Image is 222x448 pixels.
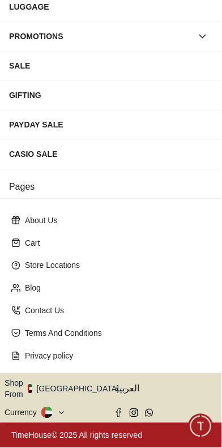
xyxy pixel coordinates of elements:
[145,409,153,417] a: Whatsapp
[5,407,41,419] div: Currency
[25,237,206,249] p: Cart
[25,283,206,294] p: Blog
[9,144,213,164] div: CASIO SALE
[25,351,206,362] p: Privacy policy
[28,385,32,394] img: United Arab Emirates
[9,26,193,46] div: PROMOTIONS
[9,56,213,76] div: SALE
[114,382,217,396] span: العربية
[114,378,217,400] button: العربية
[25,328,206,339] p: Terms And Conditions
[5,378,127,400] button: Shop From[GEOGRAPHIC_DATA]
[25,260,206,271] p: Store Locations
[114,409,123,417] a: Facebook
[9,85,213,105] div: GIFTING
[25,215,206,226] p: About Us
[25,305,206,317] p: Contact Us
[189,415,214,440] div: Chat Widget
[11,431,143,440] a: TimeHouse© 2025 All rights reserved
[9,114,213,135] div: PAYDAY SALE
[130,409,138,417] a: Instagram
